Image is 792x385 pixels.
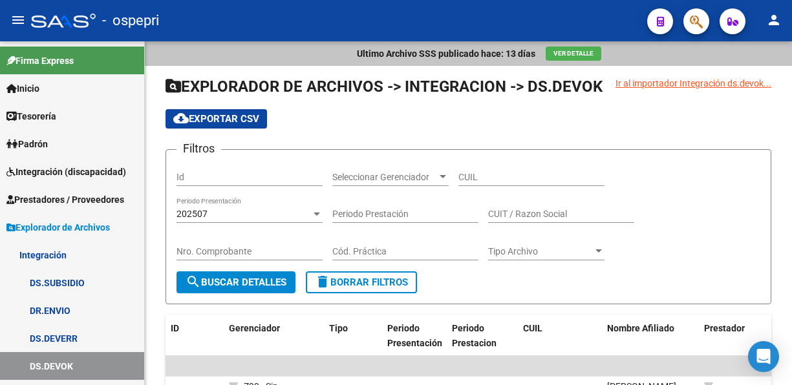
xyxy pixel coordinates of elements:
span: Exportar CSV [173,113,259,125]
mat-icon: cloud_download [173,110,189,126]
button: Ver Detalle [546,47,601,61]
span: ID [171,323,179,333]
span: Seleccionar Gerenciador [332,172,437,183]
span: Borrar Filtros [315,276,408,288]
datatable-header-cell: ID [166,315,224,357]
mat-icon: menu [10,12,26,28]
span: Prestadores / Proveedores [6,192,124,207]
span: Tesorería [6,109,56,123]
datatable-header-cell: Periodo Prestacion [447,315,518,357]
span: Prestador [704,323,745,333]
span: EXPLORADOR DE ARCHIVOS -> INTEGRACION -> DS.DEVOK [166,78,603,96]
span: Periodo Prestacion [452,323,497,348]
button: Buscar Detalles [177,271,295,293]
span: CUIL [523,323,542,333]
span: Explorador de Archivos [6,220,110,234]
span: Tipo Archivo [488,246,593,257]
span: Gerenciador [229,323,280,333]
mat-icon: delete [315,274,330,289]
p: Ultimo Archivo SSS publicado hace: 13 días [357,47,535,61]
datatable-header-cell: Gerenciador [224,315,324,357]
button: Exportar CSV [166,109,267,129]
span: Nombre Afiliado [607,323,674,333]
span: Ver Detalle [553,50,594,57]
mat-icon: person [766,12,782,28]
div: Open Intercom Messenger [748,341,779,372]
span: Tipo [329,323,348,333]
span: Padrón [6,137,48,151]
span: Integración (discapacidad) [6,165,126,179]
span: Firma Express [6,54,74,68]
span: Inicio [6,81,39,96]
datatable-header-cell: CUIL [518,315,602,357]
span: 202507 [177,209,208,219]
datatable-header-cell: Periodo Presentación [382,315,447,357]
span: Periodo Presentación [387,323,442,348]
div: Ir al importador Integración ds.devok... [615,76,771,90]
h3: Filtros [177,140,221,158]
span: - ospepri [102,6,159,35]
datatable-header-cell: Tipo [324,315,382,357]
button: Borrar Filtros [306,271,417,293]
span: Buscar Detalles [186,276,286,288]
datatable-header-cell: Nombre Afiliado [602,315,699,357]
mat-icon: search [186,274,201,289]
